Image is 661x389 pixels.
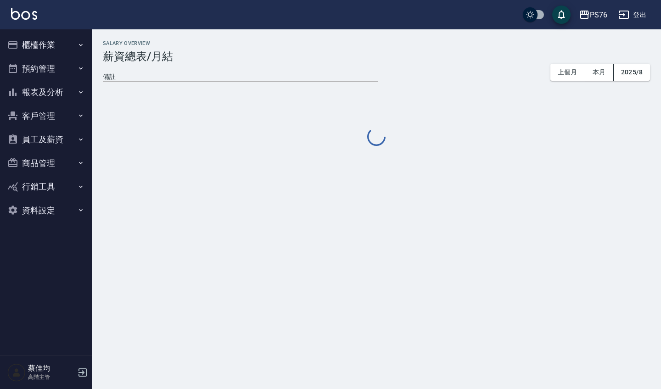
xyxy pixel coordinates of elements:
button: 報表及分析 [4,80,88,104]
h3: 薪資總表/月結 [103,50,650,63]
h2: Salary Overview [103,40,650,46]
button: 資料設定 [4,199,88,222]
button: save [552,6,571,24]
img: Logo [11,8,37,20]
button: 登出 [615,6,650,23]
button: 2025/8 [614,64,650,81]
h5: 蔡佳均 [28,364,75,373]
button: 商品管理 [4,151,88,175]
button: 行銷工具 [4,175,88,199]
div: PS76 [590,9,607,21]
button: 員工及薪資 [4,128,88,151]
button: 上個月 [550,64,585,81]
button: 櫃檯作業 [4,33,88,57]
button: 客戶管理 [4,104,88,128]
button: 預約管理 [4,57,88,81]
button: 本月 [585,64,614,81]
button: PS76 [575,6,611,24]
p: 高階主管 [28,373,75,381]
img: Person [7,363,26,382]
